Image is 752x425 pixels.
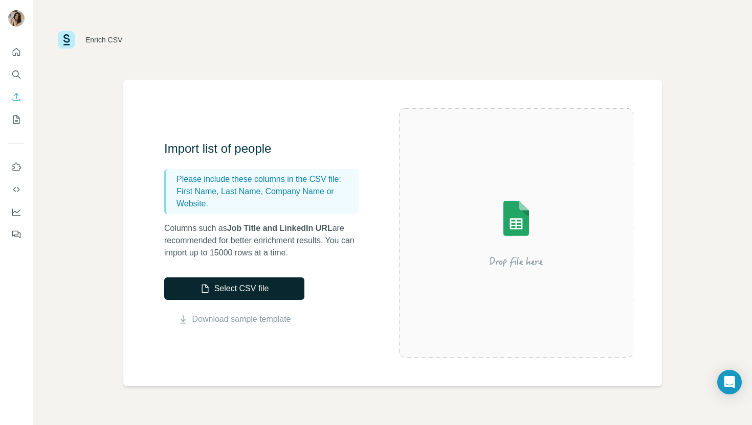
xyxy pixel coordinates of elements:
button: Use Surfe on LinkedIn [8,158,25,176]
button: Search [8,65,25,84]
p: First Name, Last Name, Company Name or Website. [176,185,355,210]
img: Surfe Illustration - Drop file here or select below [424,172,608,294]
span: Job Title and LinkedIn URL [227,224,333,232]
button: Dashboard [8,203,25,221]
button: Enrich CSV [8,88,25,106]
button: Select CSV file [164,277,304,300]
p: Columns such as are recommended for better enrichment results. You can import up to 15000 rows at... [164,222,369,259]
button: My lists [8,110,25,129]
button: Use Surfe API [8,180,25,199]
button: Quick start [8,43,25,61]
button: Feedback [8,225,25,244]
img: Avatar [8,10,25,27]
p: Please include these columns in the CSV file: [176,173,355,185]
h3: Import list of people [164,140,369,157]
div: Open Intercom Messenger [717,370,742,394]
img: Surfe Logo [58,31,75,49]
button: Download sample template [164,313,304,325]
a: Download sample template [192,313,291,325]
div: Enrich CSV [85,35,122,45]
